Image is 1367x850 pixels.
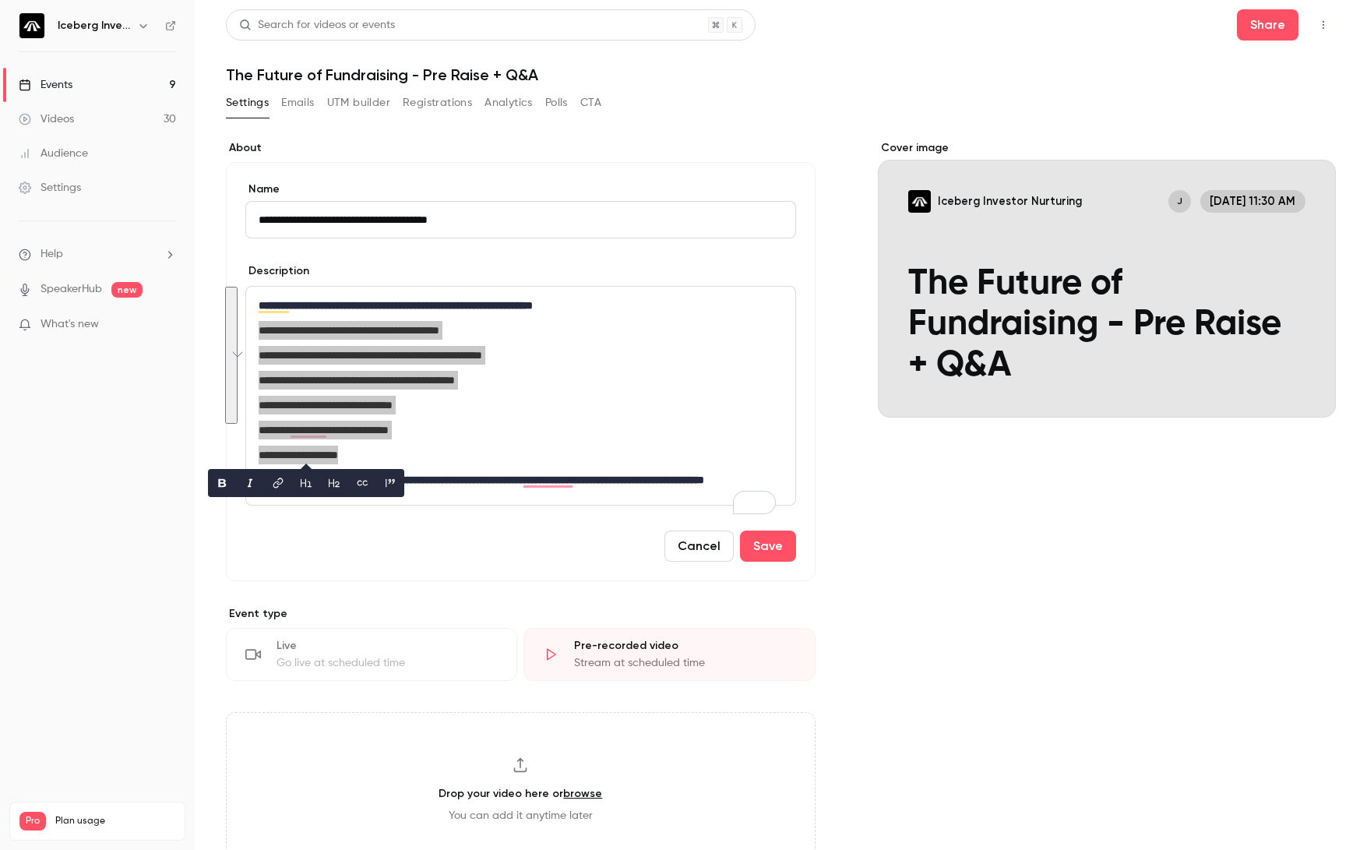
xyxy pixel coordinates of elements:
button: italic [238,471,262,496]
iframe: Noticeable Trigger [157,318,176,332]
img: Iceberg Investor Nurturing [19,13,44,38]
button: link [266,471,291,496]
div: Live [277,638,498,654]
label: Cover image [878,140,1336,156]
div: LiveGo live at scheduled time [226,628,517,681]
div: Search for videos or events [239,17,395,34]
section: description [245,286,796,506]
div: Videos [19,111,74,127]
button: bold [210,471,234,496]
button: Settings [226,90,269,115]
label: About [226,140,816,156]
div: Audience [19,146,88,161]
button: blockquote [378,471,403,496]
p: Event type [226,606,816,622]
h6: Iceberg Investor Nurturing [58,18,131,34]
a: SpeakerHub [41,281,102,298]
div: Stream at scheduled time [574,655,795,671]
button: Save [740,531,796,562]
button: Share [1237,9,1298,41]
li: help-dropdown-opener [19,246,176,263]
h3: Drop your video here or [439,785,602,802]
label: Description [245,263,309,279]
div: Events [19,77,72,93]
button: UTM builder [327,90,390,115]
button: Polls [545,90,568,115]
button: Registrations [403,90,472,115]
div: editor [246,287,795,505]
span: Help [41,246,63,263]
button: CTA [580,90,601,115]
span: new [111,282,143,298]
div: To enrich screen reader interactions, please activate Accessibility in Grammarly extension settings [246,287,795,505]
span: Pro [19,812,46,831]
div: Go live at scheduled time [277,655,498,671]
h1: The Future of Fundraising - Pre Raise + Q&A [226,65,1336,84]
button: Analytics [484,90,533,115]
div: Pre-recorded videoStream at scheduled time [523,628,815,681]
span: You can add it anytime later [449,808,593,824]
label: Name [245,182,796,197]
span: Plan usage [55,815,175,827]
div: Settings [19,180,81,196]
button: Cancel [664,531,734,562]
div: Pre-recorded video [574,638,795,654]
button: Emails [281,90,314,115]
a: browse [563,787,602,800]
section: Cover image [878,140,1336,418]
span: What's new [41,316,99,333]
